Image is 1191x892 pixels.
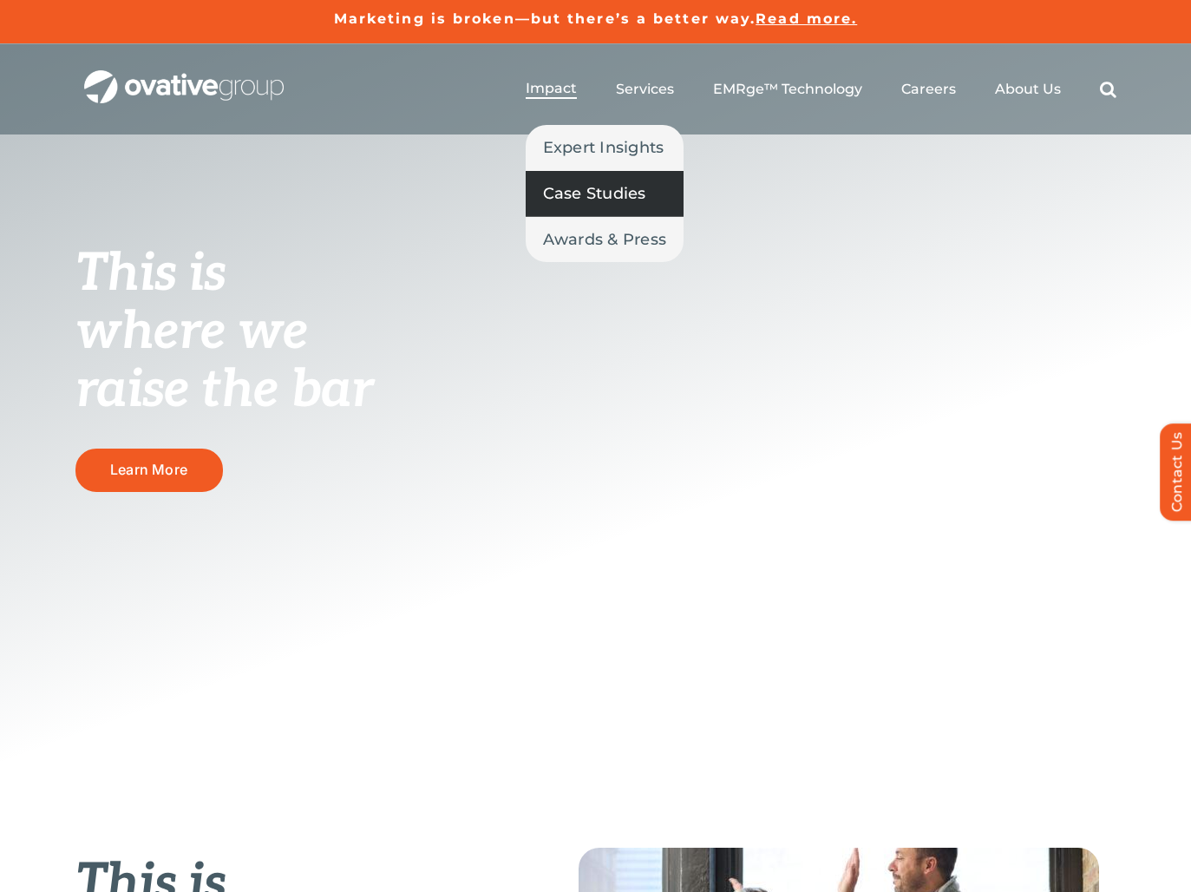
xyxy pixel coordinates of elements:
[901,81,956,98] a: Careers
[526,171,684,216] a: Case Studies
[526,80,577,97] span: Impact
[1100,81,1116,98] a: Search
[543,181,646,206] span: Case Studies
[616,81,674,98] a: Services
[110,461,187,478] span: Learn More
[75,449,223,491] a: Learn More
[526,62,1116,117] nav: Menu
[756,10,857,27] a: Read more.
[543,135,664,160] span: Expert Insights
[334,10,756,27] a: Marketing is broken—but there’s a better way.
[543,227,667,252] span: Awards & Press
[995,81,1061,98] a: About Us
[75,301,373,422] span: where we raise the bar
[526,80,577,99] a: Impact
[75,243,226,305] span: This is
[713,81,862,98] a: EMRge™ Technology
[526,217,684,262] a: Awards & Press
[526,125,684,170] a: Expert Insights
[84,69,284,85] a: OG_Full_horizontal_WHT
